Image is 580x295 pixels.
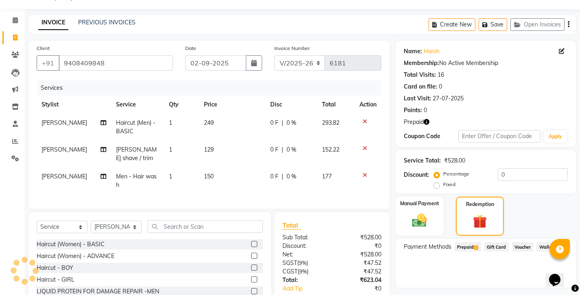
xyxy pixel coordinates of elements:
[512,242,534,252] span: Voucher
[404,71,436,79] div: Total Visits:
[282,221,301,230] span: Total
[443,170,469,178] label: Percentage
[37,240,105,249] div: Haircut (Women) - BASIC
[265,95,317,114] th: Disc
[78,19,136,26] a: PREVIOUS INVOICES
[429,18,475,31] button: Create New
[404,94,431,103] div: Last Visit:
[37,252,114,260] div: Haircut (Women) - ADVANCE
[287,145,296,154] span: 0 %
[404,106,422,115] div: Points:
[332,259,387,267] div: ₹47.52
[404,82,437,91] div: Card on file:
[404,156,441,165] div: Service Total:
[332,233,387,242] div: ₹528.00
[332,250,387,259] div: ₹528.00
[276,267,332,276] div: ( )
[546,262,572,287] iframe: chat widget
[510,18,565,31] button: Open Invoices
[287,119,296,127] span: 0 %
[37,95,111,114] th: Stylist
[282,119,283,127] span: |
[37,45,50,52] label: Client
[270,172,278,181] span: 0 F
[355,95,381,114] th: Action
[282,145,283,154] span: |
[317,95,354,114] th: Total
[38,15,68,30] a: INVOICE
[274,45,310,52] label: Invoice Number
[443,181,455,188] label: Fixed
[341,284,387,293] div: ₹0
[444,156,465,165] div: ₹528.00
[37,275,74,284] div: Haircut - GIRL
[404,243,451,251] span: Payment Methods
[282,172,283,181] span: |
[164,95,199,114] th: Qty
[404,132,458,141] div: Coupon Code
[400,200,439,207] label: Manual Payment
[116,119,155,135] span: Haircut (Men) -BASIC
[42,146,87,153] span: [PERSON_NAME]
[116,173,157,189] span: Men - Hair wash
[276,276,332,284] div: Total:
[42,173,87,180] span: [PERSON_NAME]
[199,95,265,114] th: Price
[455,242,481,252] span: Prepaid
[276,233,332,242] div: Sub Total:
[270,119,278,127] span: 0 F
[37,264,73,272] div: Haircut - BOY
[322,173,332,180] span: 177
[169,146,172,153] span: 1
[276,242,332,250] div: Discount:
[484,242,509,252] span: Gift Card
[276,259,332,267] div: ( )
[169,119,172,126] span: 1
[479,18,507,31] button: Save
[299,260,306,266] span: 9%
[544,130,567,143] button: Apply
[404,59,568,67] div: No Active Membership
[59,55,173,71] input: Search by Name/Mobile/Email/Code
[458,130,541,143] input: Enter Offer / Coupon Code
[439,82,442,91] div: 0
[332,242,387,250] div: ₹0
[424,47,440,56] a: Harsh
[148,220,263,233] input: Search or Scan
[185,45,196,52] label: Date
[468,213,491,230] img: _gift.svg
[276,284,341,293] a: Add Tip
[332,267,387,276] div: ₹47.52
[322,146,339,153] span: 152.22
[438,71,444,79] div: 16
[424,106,427,115] div: 0
[404,47,422,56] div: Name:
[282,268,298,275] span: CGST
[204,146,214,153] span: 129
[37,80,387,95] div: Services
[322,119,339,126] span: 293.82
[474,245,478,250] span: 1
[466,201,494,208] label: Redemption
[204,173,214,180] span: 150
[407,212,431,229] img: _cash.svg
[270,145,278,154] span: 0 F
[116,146,157,162] span: [PERSON_NAME] shave / trim
[37,55,59,71] button: +91
[404,59,439,67] div: Membership:
[282,259,297,267] span: SGST
[299,268,307,275] span: 9%
[276,250,332,259] div: Net:
[404,171,429,179] div: Discount:
[404,118,424,126] span: Prepaid
[42,119,87,126] span: [PERSON_NAME]
[111,95,164,114] th: Service
[332,276,387,284] div: ₹623.04
[433,94,464,103] div: 27-07-2025
[169,173,172,180] span: 1
[204,119,214,126] span: 249
[536,242,556,252] span: Wallet
[287,172,296,181] span: 0 %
